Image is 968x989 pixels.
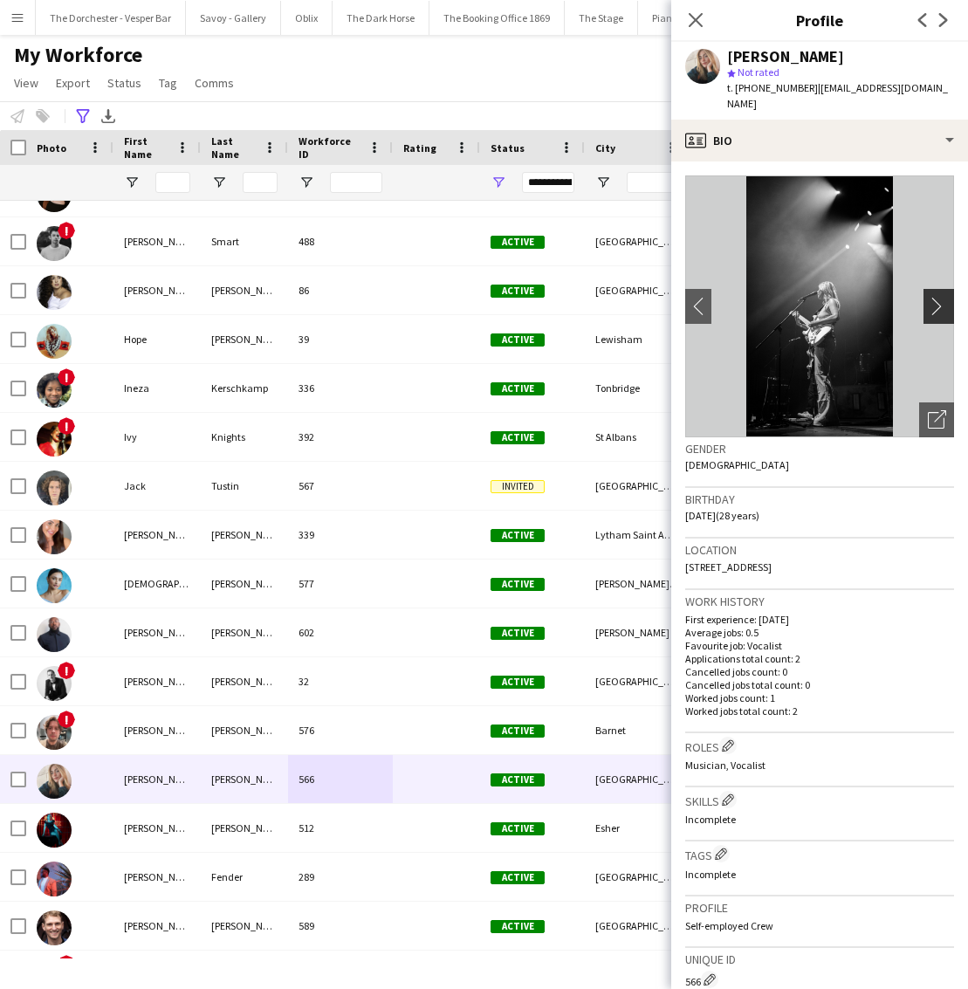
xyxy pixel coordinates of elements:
span: Status [107,75,141,91]
div: [PERSON_NAME] [201,755,288,803]
span: City [595,141,615,155]
div: [PERSON_NAME][GEOGRAPHIC_DATA] [585,560,690,608]
div: [PERSON_NAME] [201,804,288,852]
span: [STREET_ADDRESS] [685,560,772,573]
span: Musician, Vocalist [685,759,765,772]
div: Fender [201,853,288,901]
div: [PERSON_NAME] [113,804,201,852]
img: Jennifer Stewart [37,764,72,799]
img: Joel Fender [37,862,72,896]
p: Favourite job: Vocalist [685,639,954,652]
button: Open Filter Menu [124,175,140,190]
div: [PERSON_NAME] [201,902,288,950]
div: 566 [685,971,954,988]
div: Open photos pop-in [919,402,954,437]
img: Jade Parr [37,519,72,554]
div: [GEOGRAPHIC_DATA] [585,902,690,950]
div: Knights [201,413,288,461]
div: [GEOGRAPHIC_DATA] [585,853,690,901]
p: Worked jobs total count: 2 [685,704,954,718]
div: Esher [585,804,690,852]
div: [PERSON_NAME] [113,217,201,265]
h3: Work history [685,594,954,609]
div: Ineza [113,364,201,412]
button: Oblix [281,1,333,35]
div: Hope [113,315,201,363]
h3: Tags [685,845,954,863]
app-action-btn: Advanced filters [72,106,93,127]
img: Jaina Brock [37,568,72,603]
p: Applications total count: 2 [685,652,954,665]
div: 488 [288,217,393,265]
p: Worked jobs count: 1 [685,691,954,704]
input: City Filter Input [627,172,679,193]
span: Active [491,725,545,738]
span: Active [491,871,545,884]
span: ! [58,662,75,679]
button: The Dark Horse [333,1,429,35]
input: Workforce ID Filter Input [330,172,382,193]
p: Self-employed Crew [685,919,954,932]
img: Joanna Woodward [37,813,72,848]
div: 339 [288,511,393,559]
div: Ivy [113,413,201,461]
span: First Name [124,134,169,161]
p: Incomplete [685,813,954,826]
input: Last Name Filter Input [243,172,278,193]
div: [PERSON_NAME] [201,608,288,656]
span: Active [491,285,545,298]
img: Helena Debono [37,275,72,310]
span: [DEMOGRAPHIC_DATA] [685,458,789,471]
div: [PERSON_NAME] [201,657,288,705]
span: Not rated [738,65,779,79]
div: 567 [288,462,393,510]
button: Open Filter Menu [211,175,227,190]
p: Average jobs: 0.5 [685,626,954,639]
div: [GEOGRAPHIC_DATA] [585,462,690,510]
a: Status [100,72,148,94]
span: Tag [159,75,177,91]
span: Active [491,431,545,444]
h3: Skills [685,791,954,809]
img: Ineza Kerschkamp [37,373,72,408]
span: Active [491,333,545,347]
div: 512 [288,804,393,852]
img: James Sayer [37,715,72,750]
a: Export [49,72,97,94]
span: Workforce ID [299,134,361,161]
span: Active [491,676,545,689]
span: | [EMAIL_ADDRESS][DOMAIN_NAME] [727,81,948,110]
div: 576 [288,706,393,754]
div: Tustin [201,462,288,510]
div: [PERSON_NAME] [727,49,844,65]
a: Comms [188,72,241,94]
p: Incomplete [685,868,954,881]
div: [DEMOGRAPHIC_DATA] [113,560,201,608]
span: Photo [37,141,66,155]
p: Cancelled jobs total count: 0 [685,678,954,691]
h3: Unique ID [685,951,954,967]
p: First experience: [DATE] [685,613,954,626]
div: [PERSON_NAME] [113,853,201,901]
img: Crew avatar or photo [685,175,954,437]
img: Jack Tustin [37,470,72,505]
span: Active [491,627,545,640]
div: 577 [288,560,393,608]
div: [PERSON_NAME] [585,608,690,656]
div: [GEOGRAPHIC_DATA] [585,217,690,265]
span: My Workforce [14,42,142,68]
button: Open Filter Menu [491,175,506,190]
div: [PERSON_NAME] [113,657,201,705]
span: Active [491,529,545,542]
div: 566 [288,755,393,803]
div: [PERSON_NAME] [201,560,288,608]
input: First Name Filter Input [155,172,190,193]
div: 39 [288,315,393,363]
button: Piano Tuner Schedule [638,1,764,35]
span: Active [491,578,545,591]
div: Jack [113,462,201,510]
span: ! [58,368,75,386]
div: [GEOGRAPHIC_DATA] [585,755,690,803]
span: t. [PHONE_NUMBER] [727,81,818,94]
div: 589 [288,902,393,950]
